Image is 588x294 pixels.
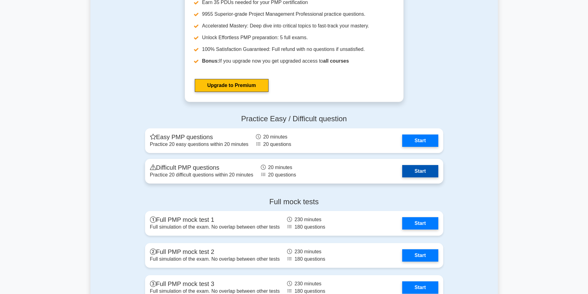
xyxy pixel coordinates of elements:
[145,114,443,123] h4: Practice Easy / Difficult question
[402,249,438,262] a: Start
[402,165,438,177] a: Start
[145,197,443,206] h4: Full mock tests
[402,281,438,294] a: Start
[195,79,269,92] a: Upgrade to Premium
[402,135,438,147] a: Start
[402,217,438,230] a: Start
